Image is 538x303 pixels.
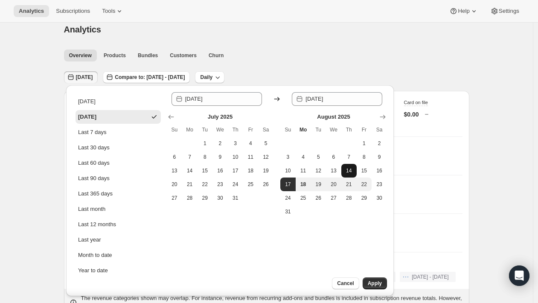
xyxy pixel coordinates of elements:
[284,167,292,174] span: 10
[228,191,243,205] button: Thursday July 31 2025
[78,205,105,213] div: Last month
[69,52,92,59] span: Overview
[341,164,357,178] button: Thursday August 14 2025
[345,181,353,188] span: 21
[243,164,259,178] button: Friday July 18 2025
[76,218,161,231] button: Last 12 months
[115,74,185,81] span: Compare to: [DATE] - [DATE]
[284,126,292,133] span: Su
[76,141,161,154] button: Last 30 days
[197,137,212,150] button: Tuesday July 1 2025
[372,164,387,178] button: Saturday August 16 2025
[280,150,296,164] button: Sunday August 3 2025
[326,178,341,191] button: Wednesday August 20 2025
[247,126,255,133] span: Fr
[372,123,387,137] th: Saturday
[186,167,194,174] span: 14
[280,178,296,191] button: Start of range Sunday August 17 2025
[284,208,292,215] span: 31
[262,167,270,174] span: 19
[78,97,96,106] div: [DATE]
[262,181,270,188] span: 26
[186,126,194,133] span: Mo
[485,5,524,17] button: Settings
[341,178,357,191] button: Thursday August 21 2025
[296,178,311,191] button: Today Monday August 18 2025
[165,111,177,123] button: Show previous month, June 2025
[412,274,448,280] span: [DATE] - [DATE]
[314,126,323,133] span: Tu
[258,178,273,191] button: Saturday July 26 2025
[326,123,341,137] th: Wednesday
[182,178,198,191] button: Monday July 21 2025
[231,167,240,174] span: 17
[231,195,240,201] span: 31
[103,71,190,83] button: Compare to: [DATE] - [DATE]
[341,123,357,137] th: Thursday
[212,137,228,150] button: Wednesday July 2 2025
[329,154,338,160] span: 6
[167,178,182,191] button: Sunday July 20 2025
[97,5,129,17] button: Tools
[102,8,115,15] span: Tools
[280,191,296,205] button: Sunday August 24 2025
[78,236,101,244] div: Last year
[280,123,296,137] th: Sunday
[170,181,179,188] span: 20
[78,159,110,167] div: Last 60 days
[201,154,209,160] span: 8
[216,154,224,160] span: 9
[216,140,224,147] span: 2
[201,140,209,147] span: 1
[216,195,224,201] span: 30
[76,74,93,81] span: [DATE]
[78,189,113,198] div: Last 365 days
[363,277,387,289] button: Apply
[375,195,384,201] span: 30
[284,195,292,201] span: 24
[329,195,338,201] span: 27
[200,74,212,81] span: Daily
[326,164,341,178] button: Wednesday August 13 2025
[167,164,182,178] button: Sunday July 13 2025
[311,191,326,205] button: Tuesday August 26 2025
[360,126,369,133] span: Fr
[404,100,428,105] span: Card on file
[360,154,369,160] span: 8
[314,181,323,188] span: 19
[78,113,96,121] div: [DATE]
[209,52,224,59] span: Churn
[247,154,255,160] span: 11
[375,167,384,174] span: 16
[56,8,90,15] span: Subscriptions
[182,164,198,178] button: Monday July 14 2025
[360,181,369,188] span: 22
[296,191,311,205] button: Monday August 25 2025
[14,5,49,17] button: Analytics
[299,126,308,133] span: Mo
[357,137,372,150] button: Friday August 1 2025
[201,126,209,133] span: Tu
[299,181,308,188] span: 18
[314,195,323,201] span: 26
[299,167,308,174] span: 11
[243,123,259,137] th: Friday
[329,167,338,174] span: 13
[404,110,419,119] p: $0.00
[360,140,369,147] span: 1
[262,126,270,133] span: Sa
[186,195,194,201] span: 28
[360,195,369,201] span: 29
[499,8,519,15] span: Settings
[228,123,243,137] th: Thursday
[76,264,161,277] button: Year to date
[368,280,382,287] span: Apply
[76,202,161,216] button: Last month
[212,178,228,191] button: Wednesday July 23 2025
[326,191,341,205] button: Wednesday August 27 2025
[228,178,243,191] button: Thursday July 24 2025
[243,137,259,150] button: Friday July 4 2025
[377,111,389,123] button: Show next month, September 2025
[216,181,224,188] span: 23
[78,251,112,259] div: Month to date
